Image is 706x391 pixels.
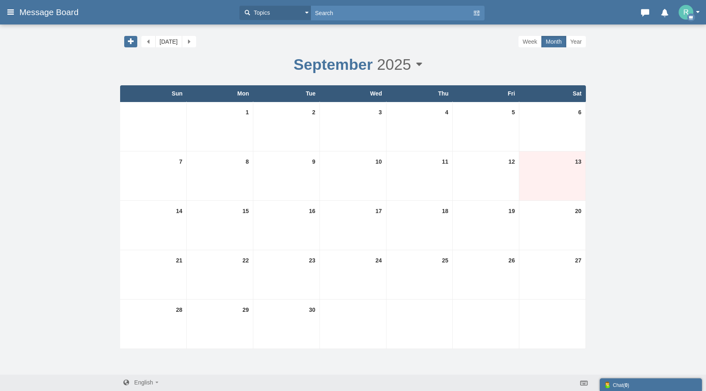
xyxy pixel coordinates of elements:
a: Tue [306,90,315,97]
a: 9 [312,156,315,168]
a: 8 [246,156,249,168]
a: 4 [445,106,449,118]
a: 25 [442,254,449,267]
a: 24 [375,254,382,267]
div: Chat [604,380,698,389]
a: 21 [176,254,183,267]
a: 12 [509,156,515,168]
a: 19 [509,205,515,217]
strong: 0 [625,382,628,388]
a: Sun [172,90,182,97]
a: 15 [242,205,249,217]
a: 11 [442,156,449,168]
a: 6 [578,106,581,118]
a: Week [523,38,537,45]
a: Year [570,38,582,45]
a: 5 [512,106,515,118]
a: 7 [179,156,182,168]
a: 17 [375,205,382,217]
a: Mon [237,90,249,97]
a: 10 [375,156,382,168]
a: 23 [309,254,315,267]
span: Topics [252,9,270,17]
a: 22 [242,254,249,267]
span: English [134,379,153,386]
a: 13 [575,156,581,168]
button: Topics [239,6,311,20]
a: Wed [370,90,382,97]
input: Search [311,6,472,20]
a: Month [546,38,562,45]
a: Sat [573,90,582,97]
a: 1 [246,106,249,118]
span: 2025 [377,56,411,73]
a: 30 [309,304,315,316]
a: 2 [312,106,315,118]
a: Fri [508,90,515,97]
a: 26 [509,254,515,267]
a: 18 [442,205,449,217]
img: GLXqNAAAABklEQVQDAO3Y4WbyWZDDAAAAAElFTkSuQmCC [679,5,693,20]
span: ( ) [623,382,629,388]
span: September [294,56,373,73]
a: Message Board [19,5,85,20]
a: 27 [575,254,581,267]
a: 29 [242,304,249,316]
a: 20 [575,205,581,217]
a: 14 [176,205,183,217]
a: 16 [309,205,315,217]
a: [DATE] [155,36,182,47]
a: 3 [379,106,382,118]
a: Thu [438,90,449,97]
a: 28 [176,304,183,316]
span: Message Board [19,7,85,17]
